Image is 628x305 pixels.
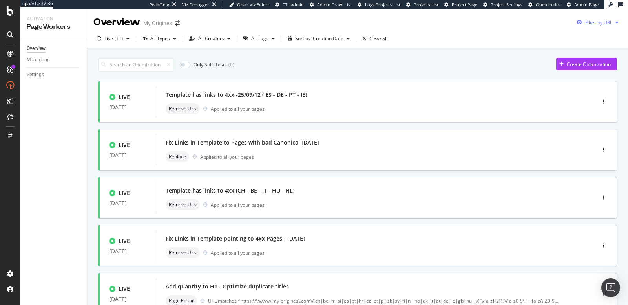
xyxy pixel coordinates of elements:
[198,36,224,41] div: All Creators
[414,2,438,7] span: Projects List
[208,298,558,304] div: URL matches ^https:\/\/www\.my-origines\.com\/(ch|be|fr|si|es|pt|hr|cz|et|pl|sk|sv|fi|nl|no|dk|it...
[109,104,146,110] div: [DATE]
[27,56,50,64] div: Monitoring
[166,151,189,162] div: neutral label
[358,2,400,8] a: Logs Projects List
[119,93,130,101] div: LIVE
[369,35,387,42] div: Clear all
[169,298,194,303] span: Page Editor
[211,106,265,112] div: Applied to all your pages
[166,91,307,99] div: Template has links to 4xx -25/09/12 ( ES - DE - PT - IE)
[169,250,197,255] span: Remove Urls
[275,2,304,8] a: FTL admin
[406,2,438,8] a: Projects List
[93,16,140,29] div: Overview
[109,296,146,302] div: [DATE]
[104,36,113,41] div: Live
[27,56,81,64] a: Monitoring
[483,2,522,8] a: Project Settings
[240,32,278,45] button: All Tags
[169,107,197,111] span: Remove Urls
[573,16,622,29] button: Filter by URL
[119,237,130,245] div: LIVE
[27,71,81,79] a: Settings
[166,247,200,258] div: neutral label
[360,32,387,45] button: Clear all
[285,32,353,45] button: Sort by: Creation Date
[567,2,599,8] a: Admin Page
[365,2,400,7] span: Logs Projects List
[186,32,234,45] button: All Creators
[295,36,343,41] div: Sort by: Creation Date
[119,141,130,149] div: LIVE
[317,2,352,7] span: Admin Crawl List
[444,2,477,8] a: Project Page
[109,200,146,206] div: [DATE]
[98,58,173,72] input: Search an Optimization
[27,71,44,79] div: Settings
[166,187,294,195] div: Template has links to 4xx (CH - BE - IT - HU - NL)
[601,278,620,297] div: Open Intercom Messenger
[109,248,146,254] div: [DATE]
[528,2,561,8] a: Open in dev
[228,61,234,68] div: ( 0 )
[115,36,123,41] div: ( 11 )
[166,139,319,147] div: Fix Links in Template to Pages with bad Canonical [DATE]
[211,250,265,256] div: Applied to all your pages
[211,202,265,208] div: Applied to all your pages
[169,154,186,159] span: Replace
[310,2,352,8] a: Admin Crawl List
[229,2,269,8] a: Open Viz Editor
[574,2,599,7] span: Admin Page
[150,36,170,41] div: All Types
[149,2,170,8] div: ReadOnly:
[169,202,197,207] span: Remove Urls
[585,19,612,26] div: Filter by URL
[555,298,558,304] span: ...
[119,189,130,197] div: LIVE
[194,61,227,68] div: Only Split Tests
[139,32,179,45] button: All Types
[27,44,46,53] div: Overview
[491,2,522,7] span: Project Settings
[27,16,80,22] div: Activation
[556,58,617,70] button: Create Optimization
[93,32,133,45] button: Live(11)
[452,2,477,7] span: Project Page
[567,61,611,68] div: Create Optimization
[200,154,254,160] div: Applied to all your pages
[166,103,200,114] div: neutral label
[27,44,81,53] a: Overview
[166,235,305,243] div: Fix Links in Template pointing to 4xx Pages - [DATE]
[109,152,146,158] div: [DATE]
[119,285,130,293] div: LIVE
[27,22,80,31] div: PageWorkers
[251,36,268,41] div: All Tags
[143,19,172,27] div: My Origines
[283,2,304,7] span: FTL admin
[175,20,180,26] div: arrow-right-arrow-left
[166,283,289,290] div: Add quantity to H1 - Optimize duplicate titles
[166,199,200,210] div: neutral label
[182,2,210,8] div: Viz Debugger:
[536,2,561,7] span: Open in dev
[237,2,269,7] span: Open Viz Editor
